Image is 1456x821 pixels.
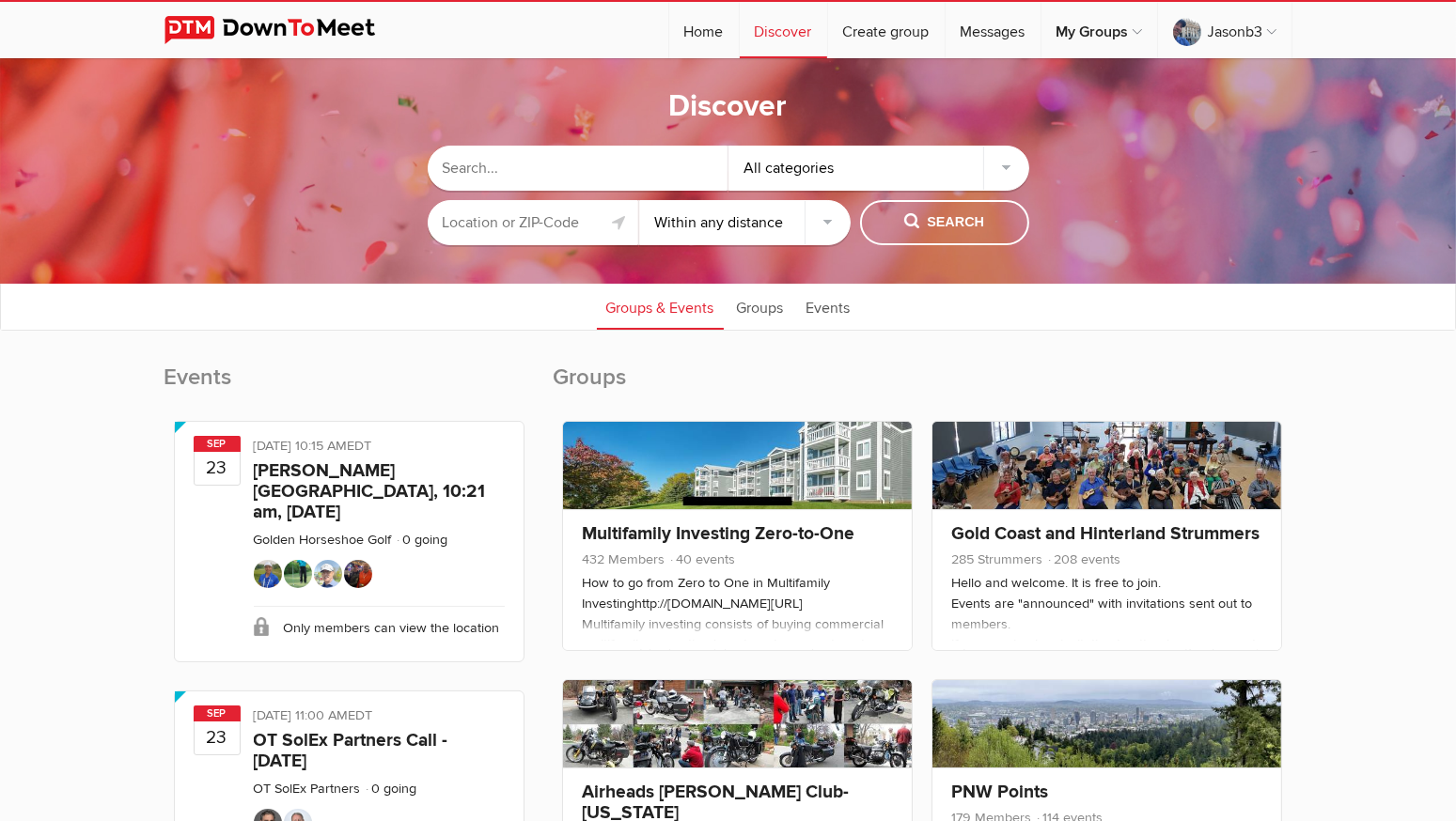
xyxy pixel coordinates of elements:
span: 285 Strummers [951,551,1042,567]
a: Gold Coast and Hinterland Strummers [951,522,1260,545]
span: 432 Members [582,551,665,567]
img: DownToMeet [164,16,404,44]
b: 23 [195,720,240,754]
li: 0 going [396,532,448,548]
b: 23 [195,451,240,485]
span: 208 events [1046,551,1120,567]
button: Search [860,200,1029,245]
span: Sep [194,436,241,452]
img: Casemaker [284,560,312,588]
a: Discover [740,2,827,58]
div: Only members can view the location [254,606,505,648]
input: Location or ZIP-Code [428,200,639,245]
span: Sep [194,705,241,721]
a: Events [797,283,860,330]
h2: Groups [553,363,1292,411]
a: Messages [946,2,1041,58]
a: Home [669,2,739,58]
a: Jasonb3 [1158,2,1292,58]
img: Beth the golf gal [254,560,282,588]
li: 0 going [365,781,417,797]
a: Multifamily Investing Zero-to-One [582,522,854,545]
h1: Discover [669,87,788,127]
a: PNW Points [951,781,1048,803]
a: [PERSON_NAME][GEOGRAPHIC_DATA], 10:21 am, [DATE] [254,459,486,523]
span: 40 events [668,551,735,567]
a: OT SolEx Partners Call - [DATE] [254,729,448,772]
img: tonybruyn [344,560,372,588]
h2: Events [164,363,534,411]
img: Mike N [314,560,342,588]
span: America/Toronto [349,707,373,723]
div: [DATE] 11:00 AM [254,705,505,730]
a: Create group [828,2,945,58]
span: America/Toronto [348,438,372,454]
a: Golden Horseshoe Golf [254,532,392,548]
a: OT SolEx Partners [254,781,361,797]
input: Search... [428,146,728,191]
div: All categories [728,146,1029,191]
div: [DATE] 10:15 AM [254,436,505,460]
a: Groups [728,283,793,330]
a: My Groups [1041,2,1157,58]
a: Groups & Events [597,283,724,330]
span: Search [904,212,984,233]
